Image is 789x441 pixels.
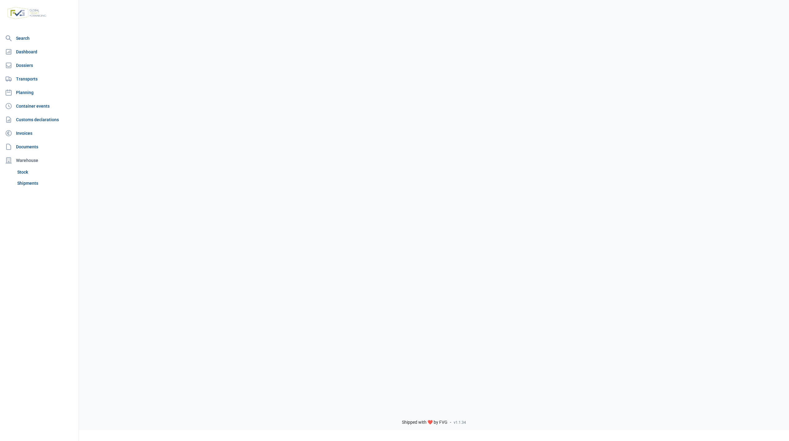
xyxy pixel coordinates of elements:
a: Customs declarations [2,113,76,126]
a: Transports [2,73,76,85]
a: Stock [15,167,76,178]
a: Container events [2,100,76,112]
a: Documents [2,141,76,153]
div: Warehouse [2,154,76,167]
a: Planning [2,86,76,99]
a: Invoices [2,127,76,139]
span: - [450,420,451,425]
a: Search [2,32,76,44]
a: Shipments [15,178,76,189]
a: Dashboard [2,46,76,58]
span: Shipped with ❤️ by FVG [402,420,448,425]
img: FVG - Global freight forwarding [5,5,49,22]
span: v1.1.34 [454,420,466,425]
a: Dossiers [2,59,76,72]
